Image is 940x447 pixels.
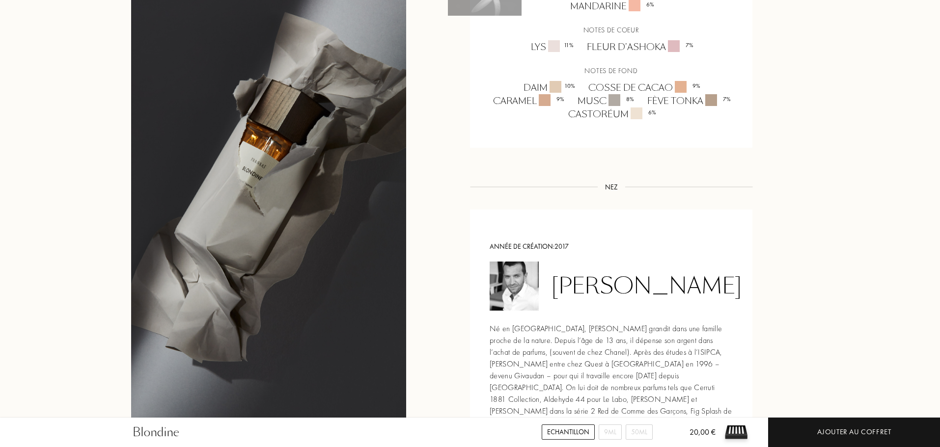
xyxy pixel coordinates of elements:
[490,241,733,252] div: Année de création: 2017
[490,323,733,429] div: Né en [GEOGRAPHIC_DATA], [PERSON_NAME] grandit dans une famille proche de la nature. Depuis l’âge...
[551,273,742,299] div: [PERSON_NAME]
[580,40,699,53] div: Fleur d'Ashoka
[564,41,574,50] div: 11 %
[817,426,891,438] div: Ajouter au coffret
[516,81,581,94] div: Daim
[599,424,622,440] div: 9mL
[626,424,653,440] div: 50mL
[570,94,640,107] div: Musc
[564,81,575,90] div: 10 %
[561,107,662,121] div: Castoréum
[721,418,751,447] img: sample box sommelier du parfum
[648,108,656,117] div: 6 %
[486,94,570,107] div: Caramel
[524,40,580,53] div: Lys
[626,95,634,104] div: 8 %
[723,95,731,104] div: 7 %
[686,41,693,50] div: 7 %
[477,66,745,76] div: Notes de fond
[477,25,745,35] div: Notes de coeur
[674,426,716,447] div: 20,00 €
[692,81,700,90] div: 9 %
[490,262,539,311] img: Yann Vasnier Sommelier du Parfum
[542,424,595,440] div: Echantillon
[640,94,737,107] div: Fève tonka
[133,423,179,441] div: Blondine
[581,81,706,94] div: Cosse de cacao
[556,95,564,104] div: 9 %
